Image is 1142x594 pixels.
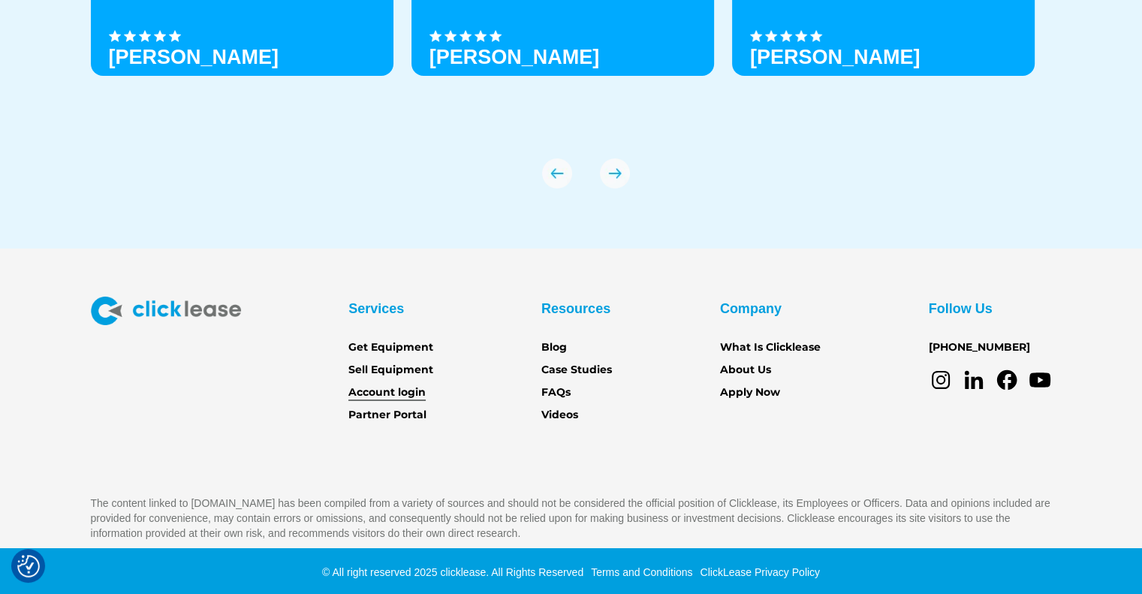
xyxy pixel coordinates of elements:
[348,297,404,321] div: Services
[542,158,572,188] img: arrow Icon
[490,30,502,42] img: Black star icon
[139,30,151,42] img: Black star icon
[322,565,583,580] div: © All right reserved 2025 clicklease. All Rights Reserved
[720,339,821,356] a: What Is Clicklease
[91,297,241,325] img: Clicklease logo
[720,384,780,401] a: Apply Now
[460,30,472,42] img: Black star icon
[542,158,572,188] div: previous slide
[109,30,121,42] img: Black star icon
[124,30,136,42] img: Black star icon
[780,30,792,42] img: Black star icon
[541,339,567,356] a: Blog
[600,158,630,188] div: next slide
[929,297,993,321] div: Follow Us
[795,30,807,42] img: Black star icon
[810,30,822,42] img: Black star icon
[696,566,820,578] a: ClickLease Privacy Policy
[17,555,40,577] button: Consent Preferences
[587,566,692,578] a: Terms and Conditions
[444,30,456,42] img: Black star icon
[91,496,1052,541] p: The content linked to [DOMAIN_NAME] has been compiled from a variety of sources and should not be...
[348,339,433,356] a: Get Equipment
[475,30,487,42] img: Black star icon
[109,46,279,68] h3: [PERSON_NAME]
[541,297,610,321] div: Resources
[541,407,578,424] a: Videos
[429,30,441,42] img: Black star icon
[429,46,600,68] strong: [PERSON_NAME]
[750,30,762,42] img: Black star icon
[348,384,426,401] a: Account login
[720,297,782,321] div: Company
[348,362,433,378] a: Sell Equipment
[541,362,612,378] a: Case Studies
[750,46,921,68] h3: [PERSON_NAME]
[765,30,777,42] img: Black star icon
[541,384,571,401] a: FAQs
[600,158,630,188] img: arrow Icon
[348,407,426,424] a: Partner Portal
[929,339,1030,356] a: [PHONE_NUMBER]
[169,30,181,42] img: Black star icon
[720,362,771,378] a: About Us
[17,555,40,577] img: Revisit consent button
[154,30,166,42] img: Black star icon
